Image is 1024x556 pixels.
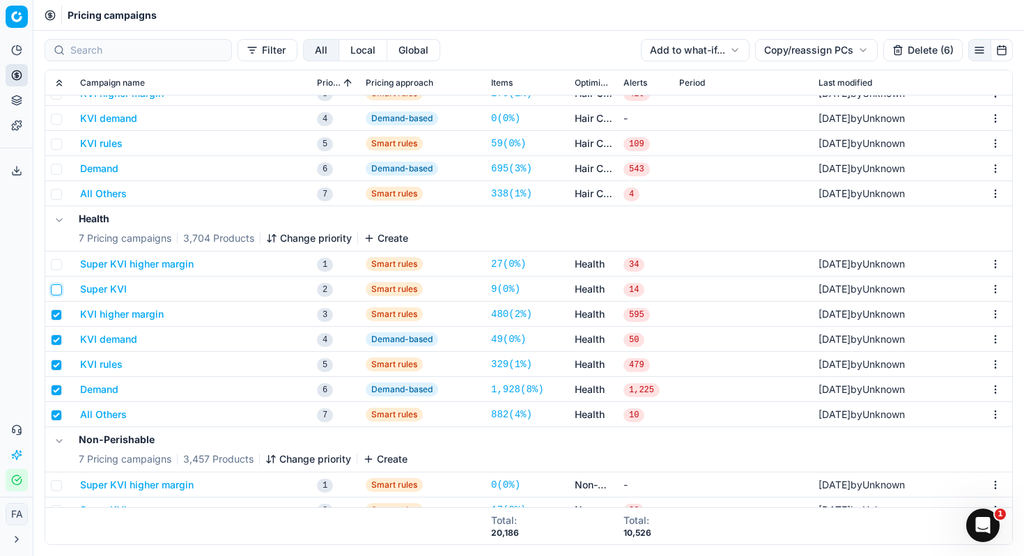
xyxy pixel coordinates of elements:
button: KVI demand [80,111,137,125]
span: Campaign name [80,77,145,88]
span: 7 [317,408,333,422]
a: Hair Care [575,187,612,201]
button: Super KVI [80,503,127,517]
a: Health [575,383,612,396]
a: 329(1%) [491,357,532,371]
span: Priority [317,77,341,88]
td: - [618,472,674,497]
div: by Unknown [819,257,905,271]
a: 9(0%) [491,282,520,296]
div: by Unknown [819,187,905,201]
span: 50 [623,333,644,347]
span: 479 [623,358,650,372]
div: by Unknown [819,332,905,346]
nav: breadcrumb [68,8,157,22]
button: KVI rules [80,357,123,371]
span: Smart rules [366,257,423,271]
span: Demand-based [366,332,438,346]
a: Health [575,332,612,346]
button: global [387,39,440,61]
button: Create [363,452,408,466]
span: [DATE] [819,112,851,124]
span: [DATE] [819,87,851,99]
span: 1,225 [623,383,660,397]
button: KVI higher margin [80,307,164,321]
a: Health [575,408,612,422]
a: Non-Perishable [575,478,612,492]
button: local [339,39,387,61]
button: Change priority [266,231,352,245]
span: 6 [317,383,333,397]
span: [DATE] [819,333,851,345]
button: Filter [238,39,297,61]
a: 480(2%) [491,307,532,321]
button: FA [6,503,28,525]
button: Expand all [51,75,68,91]
span: Demand-based [366,162,438,176]
td: - [618,106,674,131]
span: Smart rules [366,282,423,296]
span: Smart rules [366,478,423,492]
span: [DATE] [819,479,851,491]
div: by Unknown [819,282,905,296]
span: [DATE] [819,137,851,149]
a: 59(0%) [491,137,526,150]
span: 34 [623,258,644,272]
div: by Unknown [819,383,905,396]
a: 882(4%) [491,408,532,422]
div: by Unknown [819,408,905,422]
span: 14 [623,283,644,297]
span: 1 [317,479,333,493]
span: Optimization groups [575,77,612,88]
a: 1,928(8%) [491,383,544,396]
span: 4 [317,333,333,347]
span: 2 [317,283,333,297]
span: 3,457 Products [183,452,254,466]
span: Pricing approach [366,77,433,88]
div: by Unknown [819,478,905,492]
a: Hair Care [575,137,612,150]
a: Health [575,307,612,321]
div: by Unknown [819,503,905,517]
button: Sorted by Priority ascending [341,76,355,90]
span: 1 [995,509,1006,520]
div: by Unknown [819,137,905,150]
button: KVI demand [80,332,137,346]
span: 2 [317,504,333,518]
span: 1 [317,258,333,272]
span: [DATE] [819,283,851,295]
h5: Non-Perishable [79,433,408,447]
span: 4 [317,112,333,126]
span: [DATE] [819,258,851,270]
a: 695(3%) [491,162,532,176]
button: Super KVI [80,282,127,296]
span: 7 Pricing campaigns [79,452,171,466]
span: [DATE] [819,162,851,174]
a: 17(0%) [491,503,526,517]
span: Demand-based [366,111,438,125]
span: 7 [317,187,333,201]
input: Search [70,43,223,57]
span: 595 [623,308,650,322]
span: Smart rules [366,137,423,150]
div: by Unknown [819,111,905,125]
span: 3,704 Products [183,231,254,245]
span: 5 [317,358,333,372]
span: FA [6,504,27,525]
button: All Others [80,408,127,422]
button: Copy/reassign PCs [755,39,878,61]
button: All Others [80,187,127,201]
div: Total : [623,513,651,527]
iframe: Intercom live chat [966,509,1000,542]
div: 20,186 [491,527,519,539]
h5: Health [79,212,408,226]
span: 5 [317,137,333,151]
span: Smart rules [366,187,423,201]
span: 7 Pricing campaigns [79,231,171,245]
span: 543 [623,162,650,176]
span: Smart rules [366,357,423,371]
a: Health [575,257,612,271]
span: 20 [623,504,644,518]
span: [DATE] [819,408,851,420]
a: Non-Perishable [575,503,612,517]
